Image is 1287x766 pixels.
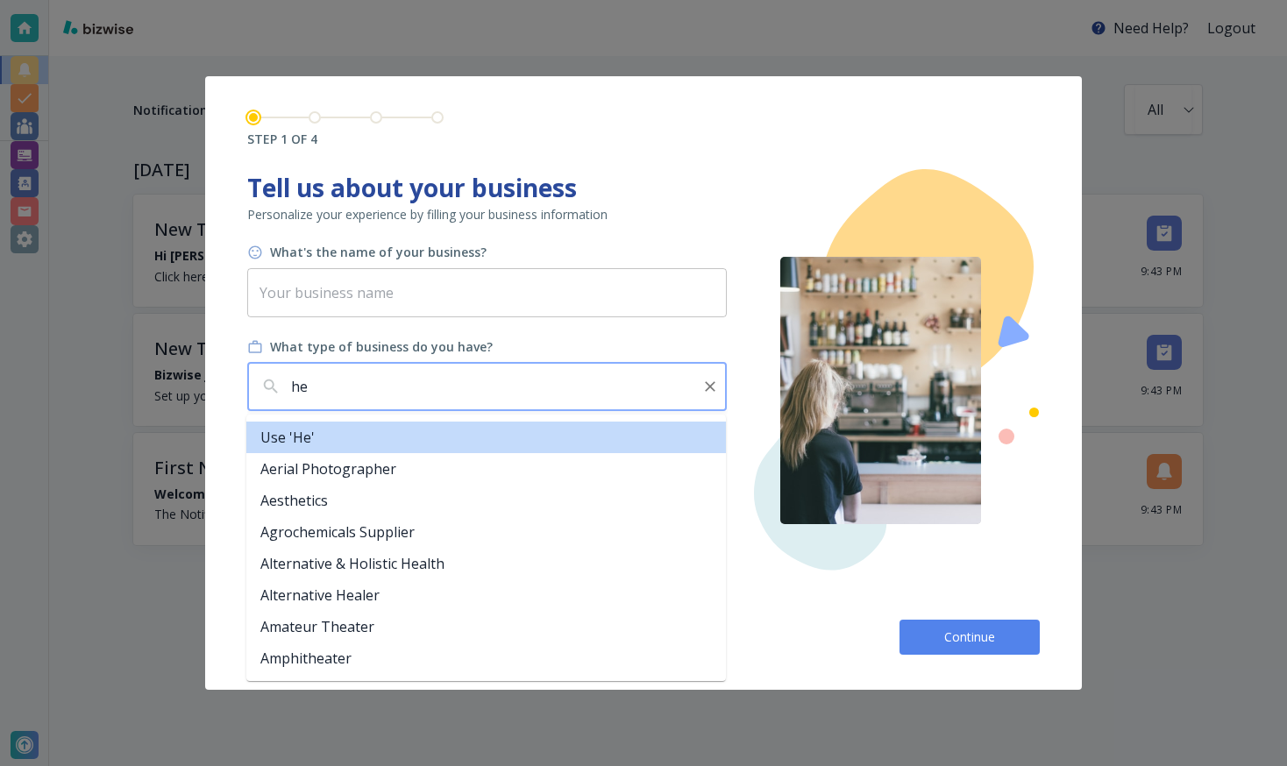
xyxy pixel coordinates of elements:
[246,579,726,611] li: Alternative Healer
[247,169,728,206] h1: Tell us about your business
[288,370,693,403] input: Search for your business type
[246,485,726,516] li: Aesthetics
[246,674,726,706] li: Anesthesiologist
[247,131,444,148] h6: STEP 1 OF 4
[246,611,726,642] li: Amateur theater
[246,548,726,579] li: Alternative & Holistic Health
[942,628,998,646] span: Continue
[246,422,726,453] li: Use 'he'
[270,338,493,356] h6: What type of business do you have?
[247,268,727,317] input: Your business name
[246,453,726,485] li: Aerial Photographer
[246,642,726,674] li: Amphitheater
[899,620,1040,655] button: Continue
[247,206,728,223] p: Personalize your experience by filling your business information
[698,374,722,399] button: Clear
[270,244,487,261] h6: What's the name of your business?
[246,516,726,548] li: Agrochemicals Supplier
